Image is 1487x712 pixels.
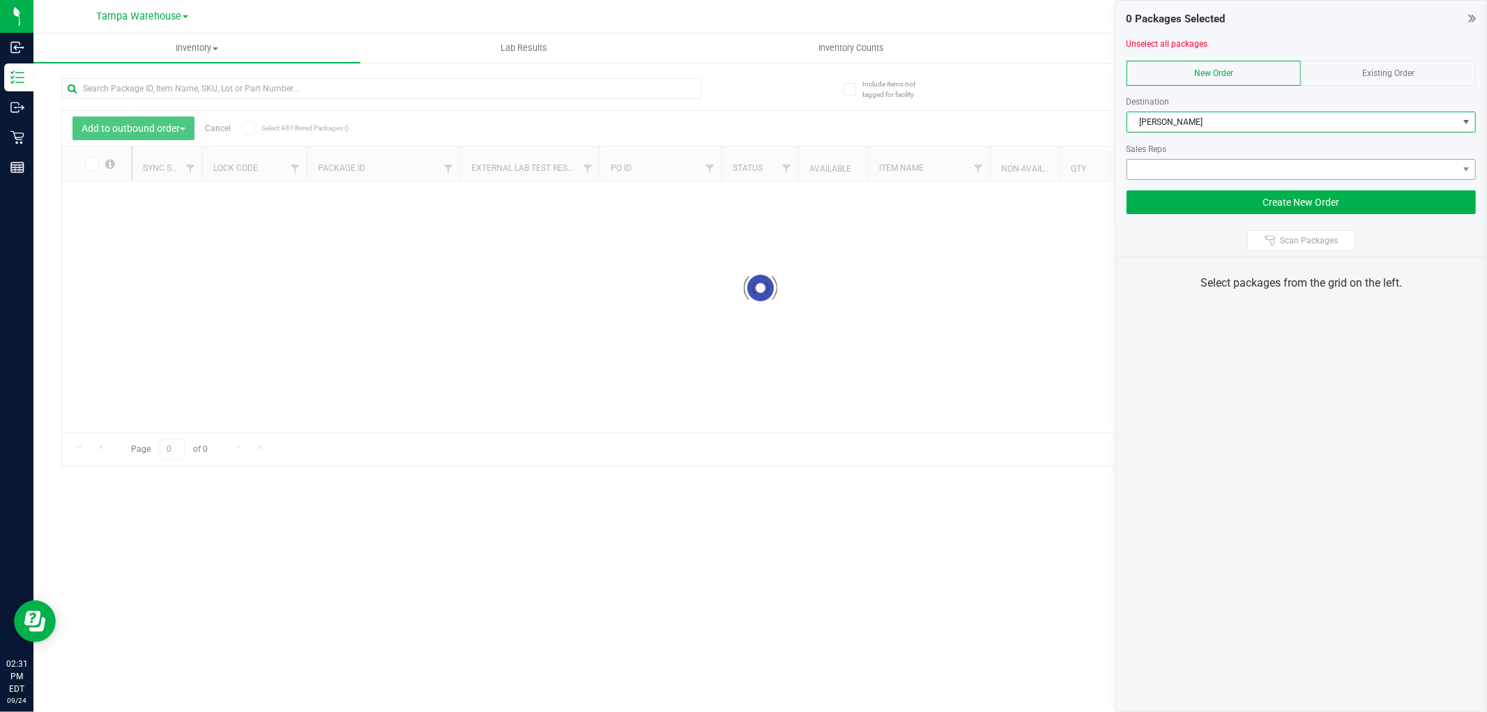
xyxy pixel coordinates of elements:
button: Scan Packages [1247,230,1355,251]
span: New Order [1194,68,1233,78]
span: Scan Packages [1280,235,1338,246]
iframe: Resource center [14,600,56,642]
inline-svg: Inbound [10,40,24,54]
inline-svg: Reports [10,160,24,174]
button: Create New Order [1127,190,1476,214]
a: Lab Results [360,33,687,63]
input: Search Package ID, Item Name, SKU, Lot or Part Number... [61,78,701,99]
span: Inventory [33,42,360,54]
inline-svg: Inventory [10,70,24,84]
p: 02:31 PM EDT [6,658,27,695]
a: Inventory [33,33,360,63]
a: Unselect all packages [1127,39,1208,49]
span: Inventory Counts [800,42,903,54]
a: Inventory Counts [687,33,1014,63]
p: 09/24 [6,695,27,706]
inline-svg: Outbound [10,100,24,114]
span: Destination [1127,97,1170,107]
span: Tampa Warehouse [96,10,181,22]
span: Existing Order [1362,68,1414,78]
span: [PERSON_NAME] [1127,112,1458,132]
span: Sales Reps [1127,144,1167,154]
inline-svg: Retail [10,130,24,144]
span: Include items not tagged for facility [862,79,932,100]
span: Lab Results [482,42,566,54]
div: Select packages from the grid on the left. [1134,275,1469,291]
